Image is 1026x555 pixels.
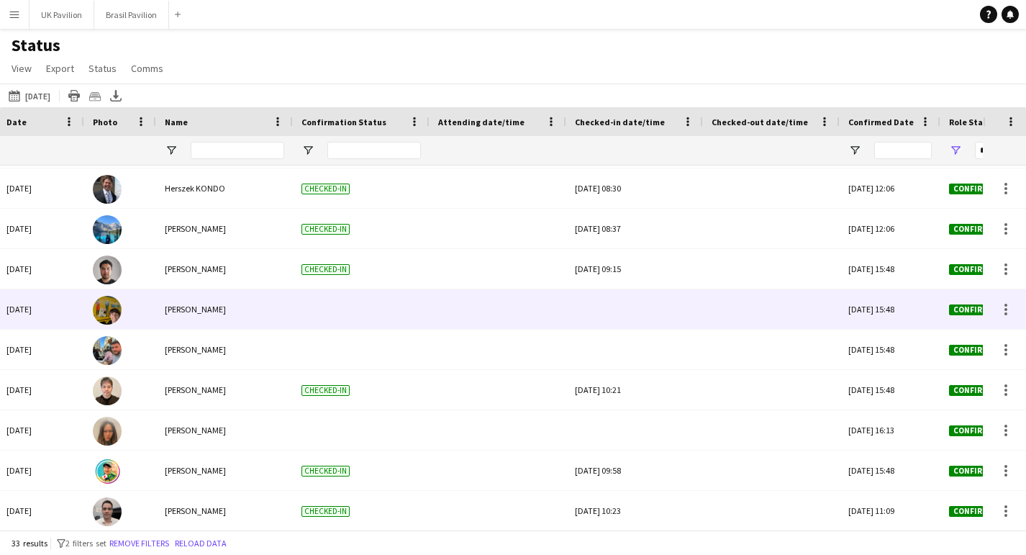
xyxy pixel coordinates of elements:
[94,1,169,29] button: Brasil Pavilion
[949,425,1002,436] span: Confirmed
[86,87,104,104] app-action-btn: Crew files as ZIP
[165,384,226,395] span: [PERSON_NAME]
[301,264,350,275] span: Checked-in
[848,117,914,127] span: Confirmed Date
[840,209,940,248] div: [DATE] 12:06
[301,224,350,235] span: Checked-in
[840,249,940,289] div: [DATE] 15:48
[949,506,1002,517] span: Confirmed
[840,289,940,329] div: [DATE] 15:48
[165,304,226,315] span: [PERSON_NAME]
[88,62,117,75] span: Status
[93,175,122,204] img: Herszek KONDO
[165,117,188,127] span: Name
[6,59,37,78] a: View
[172,536,230,551] button: Reload data
[840,491,940,531] div: [DATE] 11:09
[575,168,694,208] div: [DATE] 08:30
[949,117,997,127] span: Role Status
[840,370,940,410] div: [DATE] 15:48
[165,505,226,516] span: [PERSON_NAME]
[575,249,694,289] div: [DATE] 09:15
[438,117,525,127] span: Attending date/time
[93,417,122,446] img: Ryosuke Tomatsu
[165,465,226,476] span: [PERSON_NAME]
[712,117,808,127] span: Checked-out date/time
[93,215,122,244] img: Nagisa YAMANAKA
[165,425,226,436] span: [PERSON_NAME]
[83,59,122,78] a: Status
[6,87,53,104] button: [DATE]
[840,168,940,208] div: [DATE] 12:06
[93,497,122,526] img: Hiago Alves Corrrea
[301,117,386,127] span: Confirmation Status
[131,62,163,75] span: Comms
[949,385,1002,396] span: Confirmed
[575,370,694,410] div: [DATE] 10:21
[46,62,74,75] span: Export
[840,410,940,450] div: [DATE] 16:13
[165,344,226,355] span: [PERSON_NAME]
[165,183,225,194] span: Herszek KONDO
[840,330,940,369] div: [DATE] 15:48
[301,184,350,194] span: Checked-in
[949,144,962,157] button: Open Filter Menu
[301,144,314,157] button: Open Filter Menu
[575,451,694,490] div: [DATE] 09:58
[65,538,106,549] span: 2 filters set
[65,87,83,104] app-action-btn: Print
[93,256,122,284] img: Lucas ABIKO
[301,466,350,477] span: Checked-in
[165,223,226,234] span: [PERSON_NAME]
[949,304,1002,315] span: Confirmed
[107,87,124,104] app-action-btn: Export XLSX
[12,62,32,75] span: View
[29,1,94,29] button: UK Pavilion
[301,385,350,396] span: Checked-in
[840,451,940,490] div: [DATE] 15:48
[125,59,169,78] a: Comms
[575,491,694,531] div: [DATE] 10:23
[165,263,226,274] span: [PERSON_NAME]
[40,59,80,78] a: Export
[848,144,861,157] button: Open Filter Menu
[93,376,122,405] img: Daisuke SUZUMURA
[301,506,350,517] span: Checked-in
[93,457,122,486] img: Hiroyuki Cho
[949,224,1002,235] span: Confirmed
[575,117,665,127] span: Checked-in date/time
[327,142,421,159] input: Confirmation Status Filter Input
[93,117,117,127] span: Photo
[949,345,1002,356] span: Confirmed
[165,144,178,157] button: Open Filter Menu
[874,142,932,159] input: Confirmed Date Filter Input
[6,117,27,127] span: Date
[949,466,1002,477] span: Confirmed
[575,209,694,248] div: [DATE] 08:37
[93,336,122,365] img: Rabie Armali
[191,142,284,159] input: Name Filter Input
[93,296,122,325] img: Bruno Abe
[949,264,1002,275] span: Confirmed
[949,184,1002,194] span: Confirmed
[106,536,172,551] button: Remove filters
